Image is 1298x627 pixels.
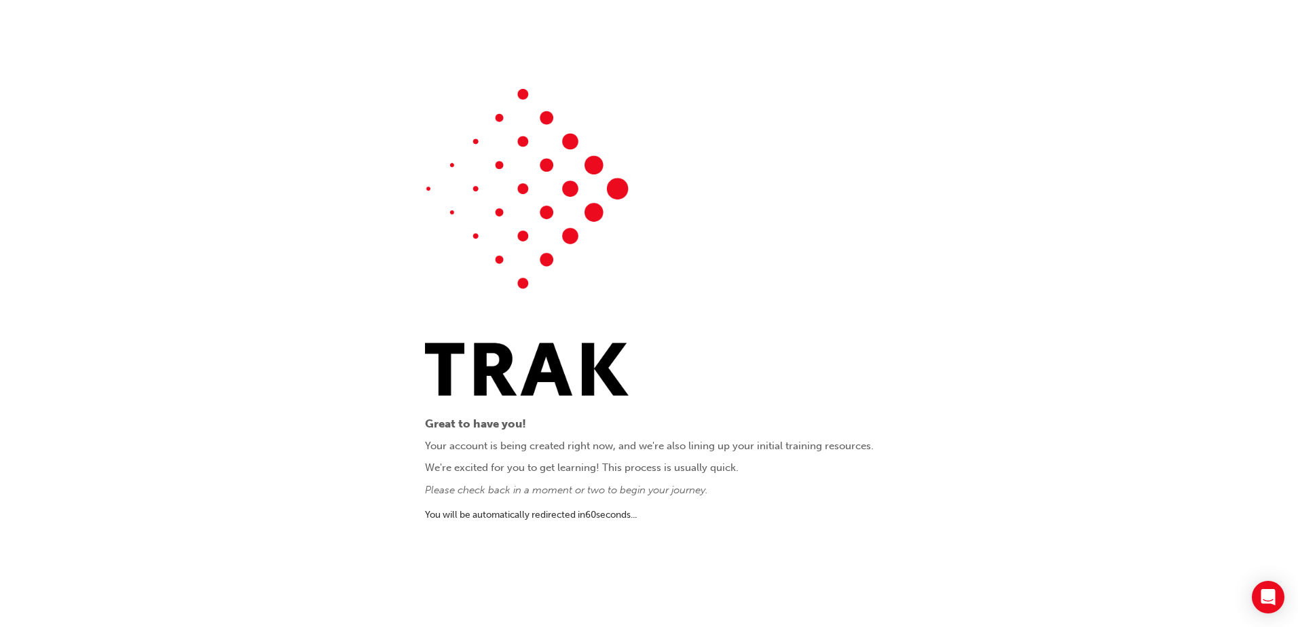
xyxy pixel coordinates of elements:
[425,416,874,432] p: Great to have you!
[425,460,874,476] p: We're excited for you to get learning! This process is usually quick.
[1252,581,1284,613] div: Open Intercom Messenger
[425,89,629,396] img: Trak
[425,438,874,454] p: Your account is being created right now, and we're also lining up your initial training resources.
[425,508,874,523] p: You will be automatically redirected in 60 second s ...
[425,482,874,498] p: Please check back in a moment or two to begin your journey.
